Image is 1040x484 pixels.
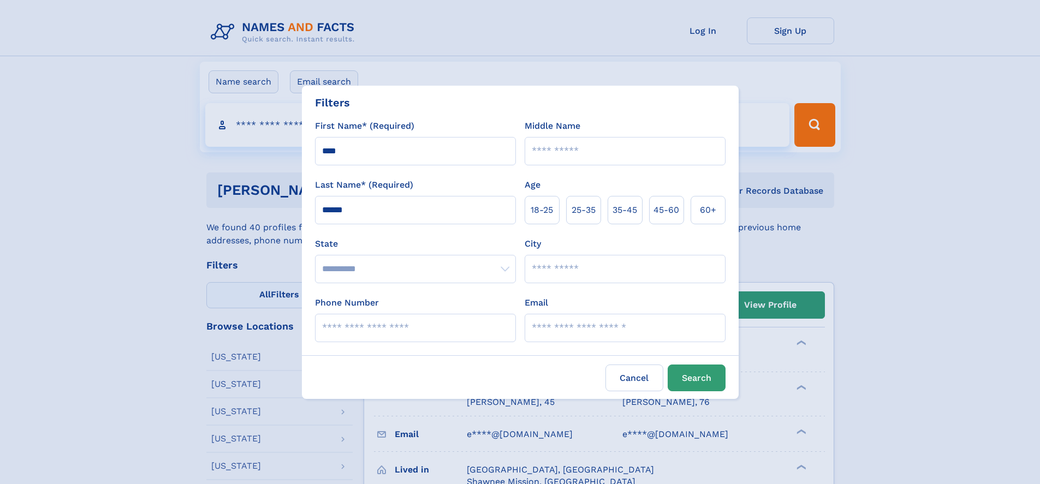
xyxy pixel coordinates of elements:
[613,204,637,217] span: 35‑45
[315,296,379,309] label: Phone Number
[525,296,548,309] label: Email
[525,178,540,192] label: Age
[605,365,663,391] label: Cancel
[668,365,726,391] button: Search
[525,119,580,133] label: Middle Name
[572,204,596,217] span: 25‑35
[315,94,350,111] div: Filters
[315,178,413,192] label: Last Name* (Required)
[525,237,541,250] label: City
[653,204,679,217] span: 45‑60
[315,237,516,250] label: State
[531,204,553,217] span: 18‑25
[315,119,414,133] label: First Name* (Required)
[700,204,716,217] span: 60+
